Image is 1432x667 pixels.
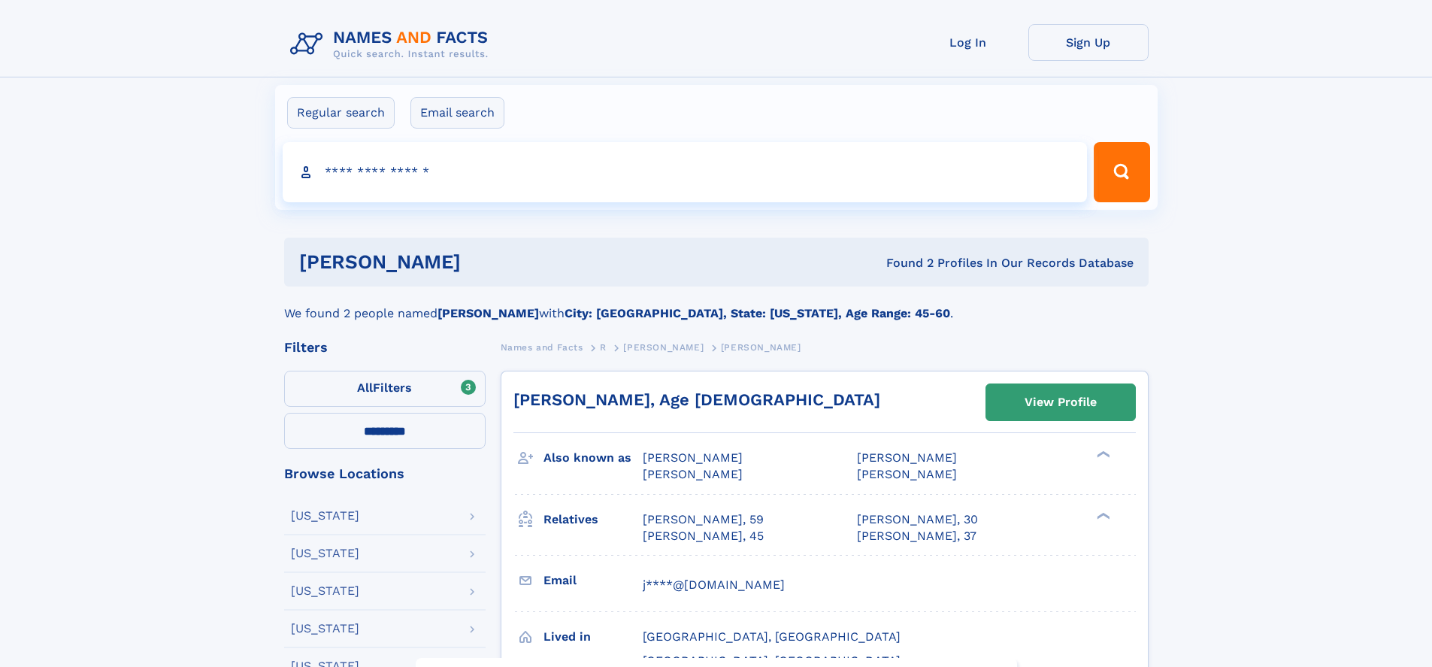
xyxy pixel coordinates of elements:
[857,511,978,528] a: [PERSON_NAME], 30
[357,380,373,395] span: All
[600,342,607,353] span: R
[299,253,674,271] h1: [PERSON_NAME]
[643,467,743,481] span: [PERSON_NAME]
[674,255,1134,271] div: Found 2 Profiles In Our Records Database
[623,338,704,356] a: [PERSON_NAME]
[1028,24,1149,61] a: Sign Up
[284,371,486,407] label: Filters
[1025,385,1097,420] div: View Profile
[284,467,486,481] div: Browse Locations
[857,467,957,481] span: [PERSON_NAME]
[291,623,359,635] div: [US_STATE]
[643,528,764,544] a: [PERSON_NAME], 45
[600,338,607,356] a: R
[513,390,880,409] a: [PERSON_NAME], Age [DEMOGRAPHIC_DATA]
[501,338,583,356] a: Names and Facts
[283,142,1088,202] input: search input
[1094,142,1149,202] button: Search Button
[643,629,901,644] span: [GEOGRAPHIC_DATA], [GEOGRAPHIC_DATA]
[986,384,1135,420] a: View Profile
[437,306,539,320] b: [PERSON_NAME]
[857,528,976,544] a: [PERSON_NAME], 37
[1093,450,1111,459] div: ❯
[543,624,643,650] h3: Lived in
[284,341,486,354] div: Filters
[291,585,359,597] div: [US_STATE]
[284,287,1149,323] div: We found 2 people named with .
[291,547,359,559] div: [US_STATE]
[721,342,801,353] span: [PERSON_NAME]
[543,445,643,471] h3: Also known as
[1093,511,1111,520] div: ❯
[565,306,950,320] b: City: [GEOGRAPHIC_DATA], State: [US_STATE], Age Range: 45-60
[291,510,359,522] div: [US_STATE]
[643,450,743,465] span: [PERSON_NAME]
[908,24,1028,61] a: Log In
[410,97,504,129] label: Email search
[284,24,501,65] img: Logo Names and Facts
[857,450,957,465] span: [PERSON_NAME]
[643,511,764,528] a: [PERSON_NAME], 59
[543,507,643,532] h3: Relatives
[287,97,395,129] label: Regular search
[623,342,704,353] span: [PERSON_NAME]
[543,568,643,593] h3: Email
